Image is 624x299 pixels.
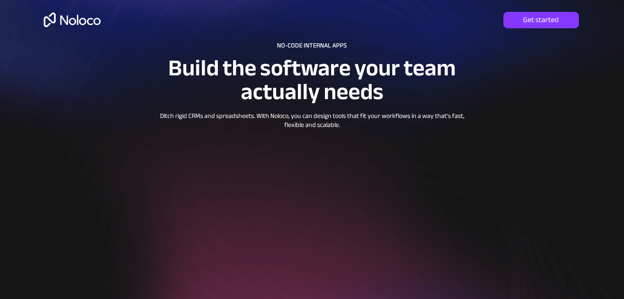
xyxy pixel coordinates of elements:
[277,39,347,52] span: NO-CODE INTERNAL APPS
[503,16,579,25] span: Get started
[168,47,456,113] span: Build the software your team actually needs
[503,12,579,28] a: Get started
[160,110,464,131] span: Ditch rigid CRMs and spreadsheets. With Noloco, you can design tools that fit your workflows in a...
